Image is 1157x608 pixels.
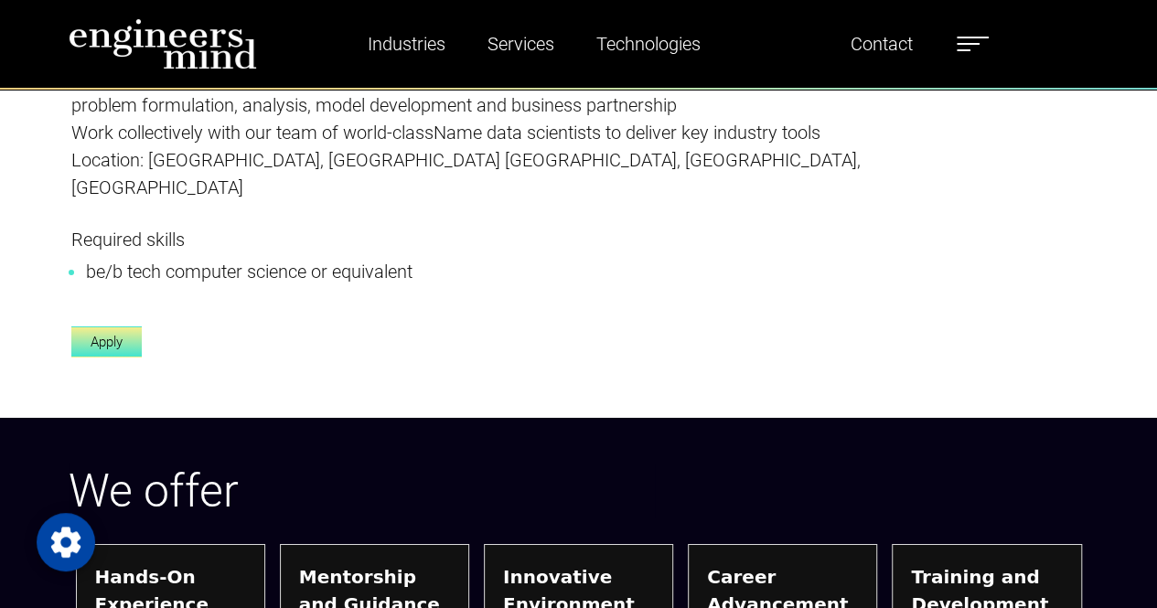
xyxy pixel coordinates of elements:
a: Services [480,23,562,65]
a: Technologies [589,23,708,65]
a: Contact [843,23,920,65]
p: Become familiar with analytic process best practices including data pipeline development, visuali... [71,64,1034,119]
li: be/b tech computer science or equivalent [86,258,1020,285]
p: Location: [GEOGRAPHIC_DATA], [GEOGRAPHIC_DATA] [GEOGRAPHIC_DATA], [GEOGRAPHIC_DATA], [GEOGRAPHIC_... [71,146,1034,201]
img: logo [69,18,257,69]
a: Apply [71,326,142,358]
a: Industries [360,23,453,65]
p: Work collectively with our team of world-className data scientists to deliver key industry tools [71,119,1034,146]
span: We offer [69,464,239,517]
h5: Required skills [71,229,1034,251]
